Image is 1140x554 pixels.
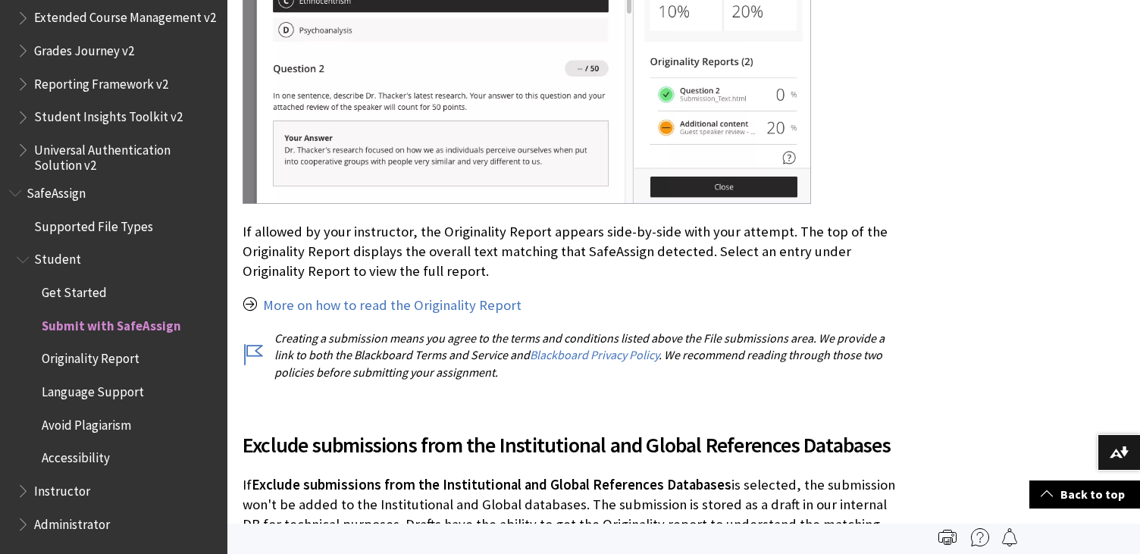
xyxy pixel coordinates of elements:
span: Accessibility [42,446,110,466]
p: Creating a submission means you agree to the terms and conditions listed above the File submissio... [243,330,900,380]
span: SafeAssign [27,180,86,201]
a: Blackboard Privacy Policy [530,347,659,363]
span: Universal Authentication Solution v2 [34,137,217,173]
span: Originality Report [42,346,139,367]
span: Supported File Types [34,214,153,234]
span: Exclude submissions from the Institutional and Global References Databases [243,429,900,461]
img: Print [938,528,957,546]
span: Student Insights Toolkit v2 [34,105,183,125]
a: Back to top [1029,480,1140,509]
span: Administrator [34,512,110,532]
span: Avoid Plagiarism [42,412,131,433]
span: Get Started [42,280,107,300]
span: Reporting Framework v2 [34,71,168,92]
p: If allowed by your instructor, the Originality Report appears side-by-side with your attempt. The... [243,222,900,282]
span: Extended Course Management v2 [34,5,216,26]
span: Language Support [42,379,144,399]
span: Exclude submissions from the Institutional and Global References Databases [252,476,731,493]
span: Instructor [34,478,90,499]
a: More on how to read the Originality Report [263,296,521,315]
span: Grades Journey v2 [34,38,134,58]
img: More help [971,528,989,546]
span: Student [34,247,81,268]
img: Follow this page [1001,528,1019,546]
nav: Book outline for Blackboard SafeAssign [9,180,218,537]
span: Submit with SafeAssign [42,313,181,333]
